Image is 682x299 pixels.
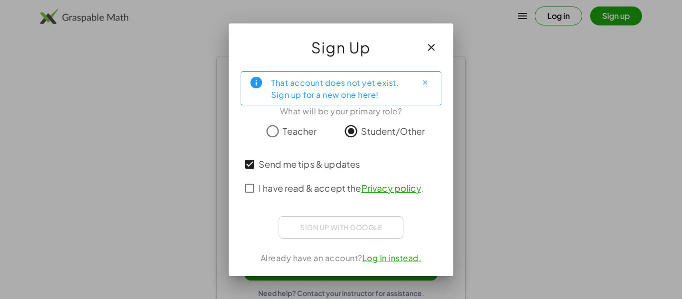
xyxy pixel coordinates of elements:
[283,124,317,138] span: Teacher
[259,157,360,171] span: Send me tips & updates
[311,35,371,59] span: Sign Up
[241,105,441,117] div: What will be your primary role?
[259,181,423,195] span: I have read & accept the .
[361,124,425,138] span: Student/Other
[362,253,422,263] a: Log In instead.
[417,75,433,91] button: Close
[241,252,441,264] div: Already have an account?
[271,76,409,101] div: That account does not yet exist. Sign up for a new one here!
[361,182,421,194] a: Privacy policy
